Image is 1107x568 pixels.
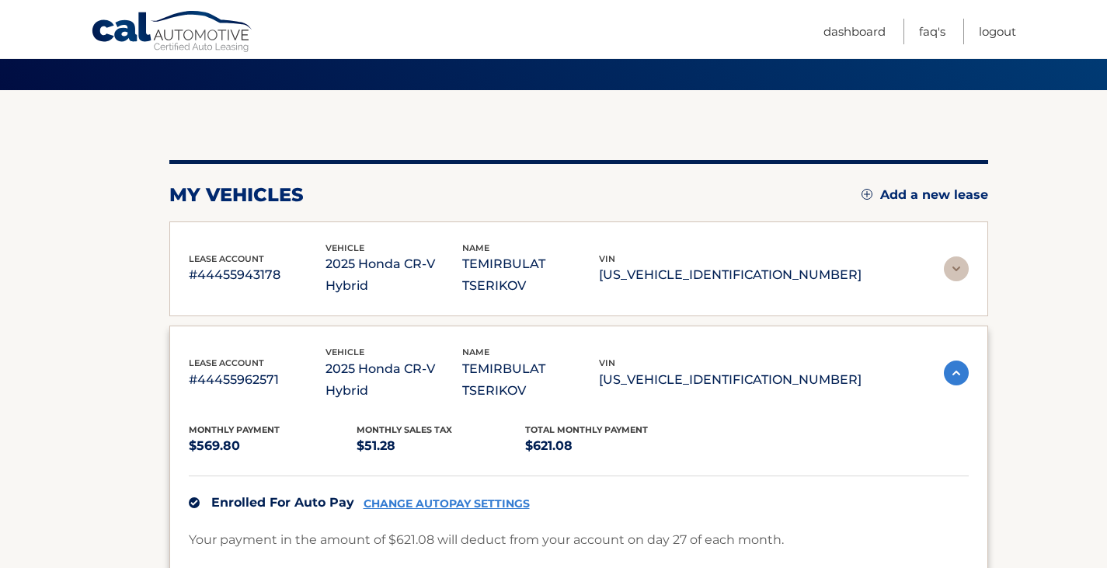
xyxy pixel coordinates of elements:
[364,497,530,511] a: CHANGE AUTOPAY SETTINGS
[357,435,525,457] p: $51.28
[325,358,462,402] p: 2025 Honda CR-V Hybrid
[189,369,325,391] p: #44455962571
[189,529,784,551] p: Your payment in the amount of $621.08 will deduct from your account on day 27 of each month.
[979,19,1016,44] a: Logout
[525,435,694,457] p: $621.08
[91,10,254,55] a: Cal Automotive
[599,253,615,264] span: vin
[169,183,304,207] h2: my vehicles
[462,347,489,357] span: name
[944,256,969,281] img: accordion-rest.svg
[189,497,200,508] img: check.svg
[862,187,988,203] a: Add a new lease
[325,347,364,357] span: vehicle
[189,253,264,264] span: lease account
[189,424,280,435] span: Monthly Payment
[525,424,648,435] span: Total Monthly Payment
[357,424,452,435] span: Monthly sales Tax
[211,495,354,510] span: Enrolled For Auto Pay
[189,357,264,368] span: lease account
[462,242,489,253] span: name
[462,358,599,402] p: TEMIRBULAT TSERIKOV
[944,361,969,385] img: accordion-active.svg
[599,357,615,368] span: vin
[599,369,862,391] p: [US_VEHICLE_IDENTIFICATION_NUMBER]
[599,264,862,286] p: [US_VEHICLE_IDENTIFICATION_NUMBER]
[189,435,357,457] p: $569.80
[325,242,364,253] span: vehicle
[325,253,462,297] p: 2025 Honda CR-V Hybrid
[862,189,872,200] img: add.svg
[919,19,945,44] a: FAQ's
[823,19,886,44] a: Dashboard
[462,253,599,297] p: TEMIRBULAT TSERIKOV
[189,264,325,286] p: #44455943178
